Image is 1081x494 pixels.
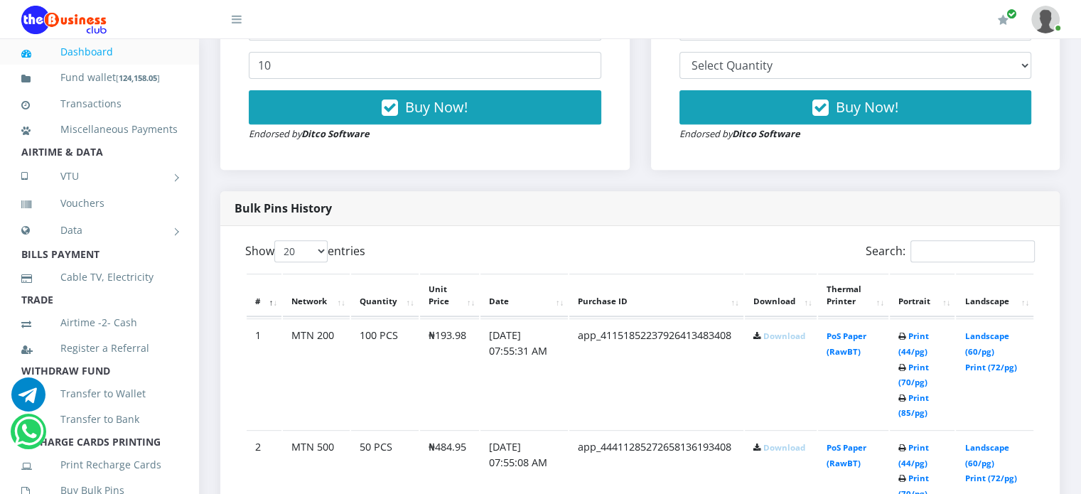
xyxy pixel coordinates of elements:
[569,318,743,429] td: app_41151852237926413483408
[21,61,178,95] a: Fund wallet[124,158.05]
[247,318,281,429] td: 1
[274,240,328,262] select: Showentries
[763,442,805,453] a: Download
[249,127,370,140] small: Endorsed by
[245,240,365,262] label: Show entries
[898,362,929,388] a: Print (70/pg)
[836,97,898,117] span: Buy Now!
[351,318,419,429] td: 100 PCS
[420,274,479,318] th: Unit Price: activate to sort column ascending
[247,274,281,318] th: #: activate to sort column descending
[898,392,929,419] a: Print (85/pg)
[235,200,332,216] strong: Bulk Pins History
[21,332,178,365] a: Register a Referral
[679,90,1032,124] button: Buy Now!
[301,127,370,140] strong: Ditco Software
[679,127,800,140] small: Endorsed by
[21,449,178,481] a: Print Recharge Cards
[1031,6,1060,33] img: User
[763,331,805,341] a: Download
[745,274,817,318] th: Download: activate to sort column ascending
[405,97,468,117] span: Buy Now!
[732,127,800,140] strong: Ditco Software
[21,261,178,294] a: Cable TV, Electricity
[351,274,419,318] th: Quantity: activate to sort column ascending
[249,52,601,79] input: Enter Quantity
[964,331,1009,357] a: Landscape (60/pg)
[956,274,1033,318] th: Landscape: activate to sort column ascending
[11,388,45,412] a: Chat for support
[569,274,743,318] th: Purchase ID: activate to sort column ascending
[21,6,107,34] img: Logo
[998,14,1009,26] i: Renew/Upgrade Subscription
[21,36,178,68] a: Dashboard
[890,274,955,318] th: Portrait: activate to sort column ascending
[866,240,1035,262] label: Search:
[910,240,1035,262] input: Search:
[964,473,1016,483] a: Print (72/pg)
[21,113,178,146] a: Miscellaneous Payments
[283,274,350,318] th: Network: activate to sort column ascending
[116,73,160,83] small: [ ]
[480,318,568,429] td: [DATE] 07:55:31 AM
[21,159,178,194] a: VTU
[21,213,178,248] a: Data
[898,331,929,357] a: Print (44/pg)
[420,318,479,429] td: ₦193.98
[827,442,866,468] a: PoS Paper (RawBT)
[964,362,1016,372] a: Print (72/pg)
[827,331,866,357] a: PoS Paper (RawBT)
[964,442,1009,468] a: Landscape (60/pg)
[14,425,43,449] a: Chat for support
[818,274,888,318] th: Thermal Printer: activate to sort column ascending
[21,187,178,220] a: Vouchers
[1006,9,1017,19] span: Renew/Upgrade Subscription
[898,442,929,468] a: Print (44/pg)
[249,90,601,124] button: Buy Now!
[21,403,178,436] a: Transfer to Bank
[283,318,350,429] td: MTN 200
[21,306,178,339] a: Airtime -2- Cash
[21,87,178,120] a: Transactions
[119,73,157,83] b: 124,158.05
[21,377,178,410] a: Transfer to Wallet
[480,274,568,318] th: Date: activate to sort column ascending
